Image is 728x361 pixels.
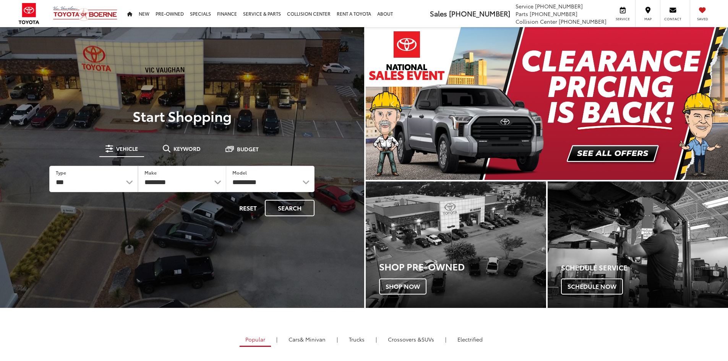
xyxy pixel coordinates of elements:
[379,261,546,271] h3: Shop Pre-Owned
[366,181,546,308] a: Shop Pre-Owned Shop Now
[283,333,331,346] a: Cars
[452,333,488,346] a: Electrified
[614,16,631,21] span: Service
[561,264,728,272] h4: Schedule Service
[388,335,422,343] span: Crossovers &
[56,169,66,176] label: Type
[53,6,118,21] img: Vic Vaughan Toyota of Boerne
[516,18,557,25] span: Collision Center
[237,146,259,152] span: Budget
[144,169,157,176] label: Make
[548,181,728,308] div: Toyota
[674,42,728,165] button: Click to view next picture.
[232,169,247,176] label: Model
[530,10,577,18] span: [PHONE_NUMBER]
[240,333,271,347] a: Popular
[335,335,340,343] li: |
[366,181,546,308] div: Toyota
[664,16,681,21] span: Contact
[430,8,447,18] span: Sales
[379,278,426,295] span: Shop Now
[382,333,440,346] a: SUVs
[516,2,533,10] span: Service
[548,181,728,308] a: Schedule Service Schedule Now
[343,333,370,346] a: Trucks
[233,200,263,216] button: Reset
[443,335,448,343] li: |
[516,10,528,18] span: Parts
[300,335,326,343] span: & Minivan
[116,146,138,151] span: Vehicle
[32,108,332,123] p: Start Shopping
[559,18,606,25] span: [PHONE_NUMBER]
[449,8,510,18] span: [PHONE_NUMBER]
[535,2,583,10] span: [PHONE_NUMBER]
[374,335,379,343] li: |
[561,278,623,295] span: Schedule Now
[694,16,711,21] span: Saved
[366,42,420,165] button: Click to view previous picture.
[274,335,279,343] li: |
[173,146,201,151] span: Keyword
[639,16,656,21] span: Map
[265,200,315,216] button: Search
